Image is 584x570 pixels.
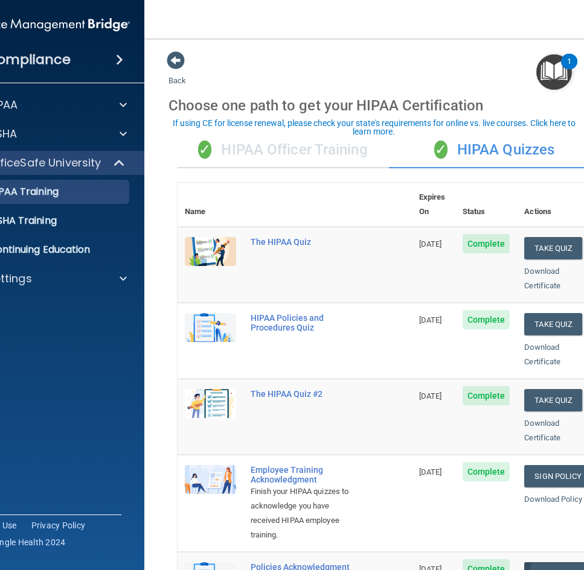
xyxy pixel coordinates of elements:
[524,313,582,335] button: Take Quiz
[251,389,351,399] div: The HIPAA Quiz #2
[412,183,455,227] th: Expires On
[463,310,510,329] span: Complete
[455,183,518,227] th: Status
[178,132,389,168] div: HIPAA Officer Training
[178,183,243,227] th: Name
[419,315,442,325] span: [DATE]
[419,239,442,249] span: [DATE]
[536,54,572,90] button: Open Resource Center, 1 new notification
[164,117,584,138] button: If using CE for license renewal, please check your state's requirements for online vs. live cours...
[251,465,351,484] div: Employee Training Acknowledgment
[524,343,560,366] a: Download Certificate
[198,141,211,159] span: ✓
[524,237,582,259] button: Take Quiz
[419,391,442,401] span: [DATE]
[434,141,448,159] span: ✓
[251,237,351,247] div: The HIPAA Quiz
[463,462,510,481] span: Complete
[375,484,570,533] iframe: Drift Widget Chat Controller
[524,419,560,442] a: Download Certificate
[419,467,442,477] span: [DATE]
[251,484,351,542] div: Finish your HIPAA quizzes to acknowledge you have received HIPAA employee training.
[524,267,560,290] a: Download Certificate
[463,386,510,405] span: Complete
[165,119,582,136] div: If using CE for license renewal, please check your state's requirements for online vs. live cours...
[168,62,186,85] a: Back
[567,62,571,77] div: 1
[463,234,510,253] span: Complete
[251,313,351,332] div: HIPAA Policies and Procedures Quiz
[31,519,86,531] a: Privacy Policy
[524,389,582,411] button: Take Quiz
